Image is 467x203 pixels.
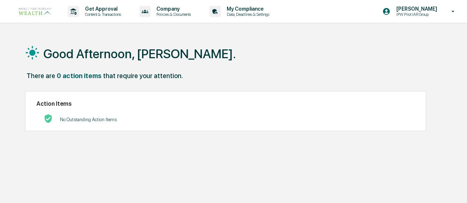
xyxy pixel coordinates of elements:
[221,12,273,17] p: Data, Deadlines & Settings
[221,6,273,12] p: My Compliance
[103,72,183,80] div: that require your attention.
[390,12,441,17] p: IPW Pilot IAR Group
[26,72,55,80] div: There are
[44,114,53,123] img: No Actions logo
[151,6,195,12] p: Company
[390,6,441,12] p: [PERSON_NAME]
[43,46,236,61] h1: Good Afternoon, [PERSON_NAME].
[18,7,53,16] img: logo
[79,12,125,17] p: Content & Transactions
[36,100,415,107] h2: Action Items
[57,72,102,80] div: 0 action items
[60,117,117,122] p: No Outstanding Action Items
[151,12,195,17] p: Policies & Documents
[79,6,125,12] p: Get Approval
